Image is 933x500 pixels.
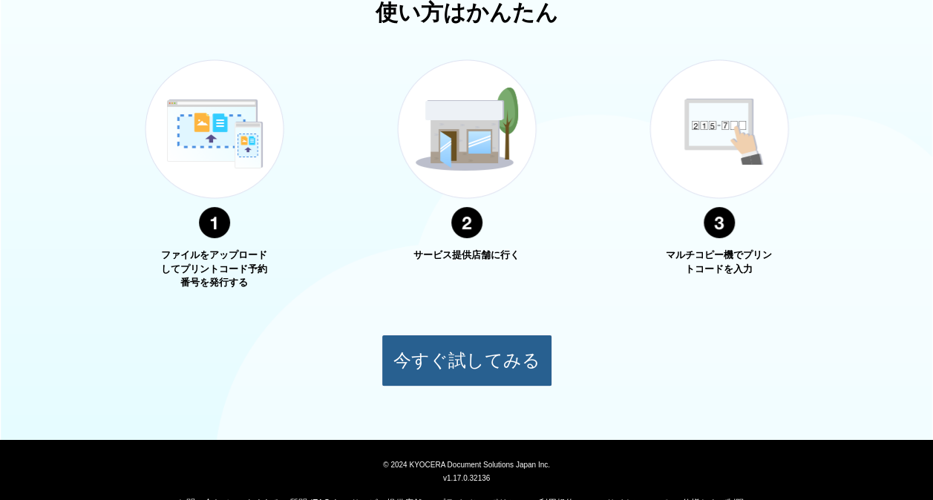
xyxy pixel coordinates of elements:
p: ファイルをアップロードしてプリントコード予約番号を発行する [159,249,270,290]
span: v1.17.0.32136 [443,473,490,482]
span: © 2024 KYOCERA Document Solutions Japan Inc. [383,459,550,469]
p: マルチコピー機でプリントコードを入力 [664,249,775,276]
p: サービス提供店舗に行く [411,249,523,263]
button: 今すぐ試してみる [382,335,552,386]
